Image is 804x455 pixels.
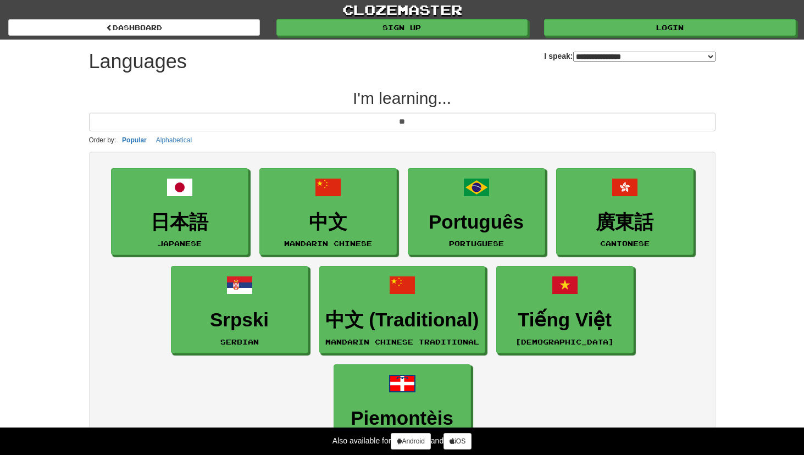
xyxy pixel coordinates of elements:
button: Popular [119,134,150,146]
h3: 廣東話 [562,212,687,233]
a: Login [544,19,796,36]
h3: 中文 (Traditional) [325,309,479,331]
a: 日本語Japanese [111,168,248,256]
small: Mandarin Chinese [284,240,372,247]
a: Android [391,433,430,450]
a: 中文 (Traditional)Mandarin Chinese Traditional [319,266,485,353]
a: Tiếng Việt[DEMOGRAPHIC_DATA] [496,266,634,353]
h3: Tiếng Việt [502,309,628,331]
h3: Português [414,212,539,233]
label: I speak: [544,51,715,62]
h1: Languages [89,51,187,73]
h3: Piemontèis [340,408,465,429]
small: Cantonese [600,240,650,247]
a: PortuguêsPortuguese [408,168,545,256]
a: iOS [443,433,472,450]
small: Mandarin Chinese Traditional [325,338,479,346]
h3: Srpski [177,309,302,331]
small: Japanese [158,240,202,247]
h3: 中文 [265,212,391,233]
h2: I'm learning... [89,89,716,107]
small: Order by: [89,136,117,144]
button: Alphabetical [153,134,195,146]
a: 中文Mandarin Chinese [259,168,397,256]
a: dashboard [8,19,260,36]
a: PiemontèisPiedmontese [334,364,471,452]
h3: 日本語 [117,212,242,233]
a: 廣東話Cantonese [556,168,694,256]
small: Portuguese [449,240,504,247]
small: [DEMOGRAPHIC_DATA] [515,338,614,346]
a: Sign up [276,19,528,36]
select: I speak: [573,52,716,62]
a: SrpskiSerbian [171,266,308,353]
small: Serbian [220,338,259,346]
